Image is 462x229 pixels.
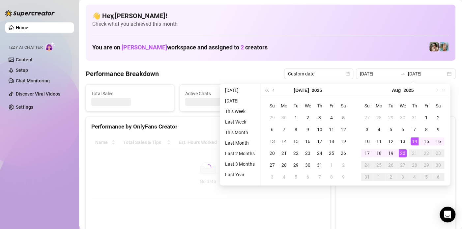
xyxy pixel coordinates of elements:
[288,69,349,79] span: Custom date
[341,122,450,131] div: Sales by OnlyFans Creator
[400,71,405,76] span: swap-right
[92,11,449,20] h4: 👋 Hey, [PERSON_NAME] !
[16,57,33,62] a: Content
[91,122,325,131] div: Performance by OnlyFans Creator
[92,44,268,51] h1: You are on workspace and assigned to creators
[16,68,28,73] a: Setup
[16,25,28,30] a: Home
[5,10,55,16] img: logo-BBDzfeDw.svg
[279,90,356,97] span: Messages Sent
[45,42,55,51] img: AI Chatter
[429,42,439,51] img: Cindy
[16,104,33,110] a: Settings
[346,72,350,76] span: calendar
[204,163,212,171] span: loading
[400,71,405,76] span: to
[185,90,263,97] span: Active Chats
[408,70,446,77] input: End date
[9,44,43,51] span: Izzy AI Chatter
[91,90,169,97] span: Total Sales
[122,44,167,51] span: [PERSON_NAME]
[360,70,397,77] input: Start date
[16,78,50,83] a: Chat Monitoring
[440,207,455,222] div: Open Intercom Messenger
[86,69,159,78] h4: Performance Breakdown
[241,44,244,51] span: 2
[439,42,448,51] img: Nina
[16,91,60,97] a: Discover Viral Videos
[92,20,449,28] span: Check what you achieved this month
